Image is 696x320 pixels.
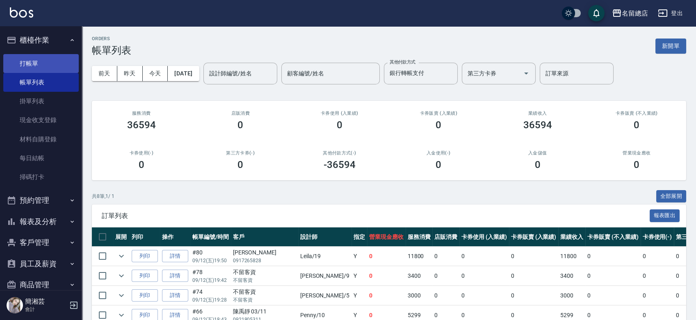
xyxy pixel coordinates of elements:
[509,227,559,247] th: 卡券販賣 (入業績)
[655,39,686,54] button: 新開單
[498,150,577,156] h2: 入金儲值
[459,266,509,286] td: 0
[233,257,296,264] p: 0917265828
[92,193,114,200] p: 共 8 筆, 1 / 1
[233,307,296,316] div: 陳禹靜 03/11
[585,227,640,247] th: 卡券販賣 (不入業績)
[558,266,585,286] td: 3400
[558,247,585,266] td: 11800
[351,227,367,247] th: 指定
[130,227,160,247] th: 列印
[300,150,379,156] h2: 其他付款方式(-)
[520,67,533,80] button: Open
[298,227,351,247] th: 設計師
[10,7,33,18] img: Logo
[25,297,67,306] h5: 簡湘芸
[237,159,243,170] h3: 0
[656,190,687,203] button: 全部展開
[92,45,131,56] h3: 帳單列表
[351,266,367,286] td: Y
[436,119,441,131] h3: 0
[509,247,559,266] td: 0
[298,266,351,286] td: [PERSON_NAME] /9
[190,247,231,266] td: #80
[190,286,231,305] td: #74
[367,286,406,305] td: 0
[406,286,433,305] td: 3000
[432,247,459,266] td: 0
[127,119,156,131] h3: 36594
[162,250,188,263] a: 詳情
[367,247,406,266] td: 0
[237,119,243,131] h3: 0
[3,274,79,295] button: 商品管理
[367,227,406,247] th: 營業現金應收
[300,111,379,116] h2: 卡券使用 (入業績)
[634,159,639,170] h3: 0
[432,227,459,247] th: 店販消費
[655,42,686,50] a: 新開單
[115,250,128,262] button: expand row
[3,211,79,232] button: 報表及分析
[509,266,559,286] td: 0
[650,211,680,219] a: 報表匯出
[324,159,356,170] h3: -36594
[117,66,143,81] button: 昨天
[3,92,79,111] a: 掛單列表
[298,286,351,305] td: [PERSON_NAME] /5
[201,111,281,116] h2: 店販消費
[634,119,639,131] h3: 0
[406,266,433,286] td: 3400
[233,288,296,296] div: 不留客資
[597,150,677,156] h2: 營業現金應收
[190,227,231,247] th: 帳單編號/時間
[558,286,585,305] td: 3000
[190,266,231,286] td: #78
[162,289,188,302] a: 詳情
[399,111,479,116] h2: 卡券販賣 (入業績)
[298,247,351,266] td: Leila /19
[132,289,158,302] button: 列印
[3,30,79,51] button: 櫃檯作業
[233,296,296,304] p: 不留客資
[192,296,229,304] p: 09/12 (五) 19:28
[115,289,128,302] button: expand row
[641,227,674,247] th: 卡券使用(-)
[432,266,459,286] td: 0
[192,257,229,264] p: 09/12 (五) 19:50
[160,227,190,247] th: 操作
[351,286,367,305] td: Y
[168,66,199,81] button: [DATE]
[585,266,640,286] td: 0
[233,248,296,257] div: [PERSON_NAME]
[650,209,680,222] button: 報表匯出
[132,270,158,282] button: 列印
[367,266,406,286] td: 0
[509,286,559,305] td: 0
[192,277,229,284] p: 09/12 (五) 19:42
[92,36,131,41] h2: ORDERS
[558,227,585,247] th: 業績收入
[3,73,79,92] a: 帳單列表
[7,297,23,313] img: Person
[585,286,640,305] td: 0
[609,5,651,22] button: 名留總店
[3,111,79,129] a: 現金收支登錄
[102,150,181,156] h2: 卡券使用(-)
[162,270,188,282] a: 詳情
[201,150,281,156] h2: 第三方卡券(-)
[399,150,479,156] h2: 入金使用(-)
[132,250,158,263] button: 列印
[337,119,342,131] h3: 0
[351,247,367,266] td: Y
[655,6,686,21] button: 登出
[390,59,415,65] label: 其他付款方式
[3,130,79,149] a: 材料自購登錄
[432,286,459,305] td: 0
[233,268,296,277] div: 不留客資
[139,159,144,170] h3: 0
[102,212,650,220] span: 訂單列表
[523,119,552,131] h3: 36594
[436,159,441,170] h3: 0
[406,227,433,247] th: 服務消費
